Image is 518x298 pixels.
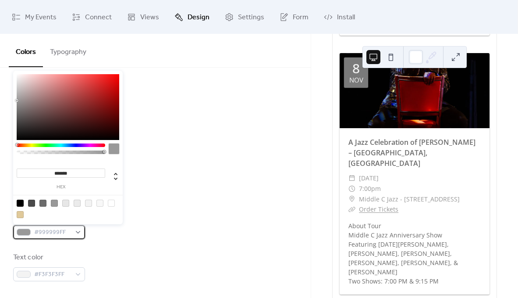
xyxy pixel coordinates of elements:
[337,11,355,24] span: Install
[348,137,475,168] a: A Jazz Celebration of [PERSON_NAME] – [GEOGRAPHIC_DATA], [GEOGRAPHIC_DATA]
[359,205,398,213] a: Order Tickets
[43,34,93,66] button: Typography
[340,221,490,286] div: About Tour Middle C Jazz Anniversary Show Featuring [DATE][PERSON_NAME], [PERSON_NAME], [PERSON_N...
[85,11,112,24] span: Connect
[348,173,355,183] div: ​
[65,4,118,30] a: Connect
[108,200,115,207] div: rgb(255, 255, 255)
[28,200,35,207] div: rgb(74, 74, 74)
[218,4,271,30] a: Settings
[352,62,360,75] div: 8
[168,4,216,30] a: Design
[140,11,159,24] span: Views
[348,183,355,194] div: ​
[348,204,355,215] div: ​
[25,11,57,24] span: My Events
[96,200,103,207] div: rgb(248, 248, 248)
[349,77,363,83] div: Nov
[34,227,71,238] span: #999999FF
[39,200,46,207] div: rgb(108, 108, 108)
[13,252,83,263] div: Text color
[238,11,264,24] span: Settings
[5,4,63,30] a: My Events
[348,194,355,205] div: ​
[74,200,81,207] div: rgb(235, 235, 235)
[51,200,58,207] div: rgb(153, 153, 153)
[359,194,460,205] span: Middle C Jazz - [STREET_ADDRESS]
[359,173,379,183] span: [DATE]
[17,200,24,207] div: rgb(0, 0, 0)
[62,200,69,207] div: rgb(231, 231, 231)
[121,4,166,30] a: Views
[359,183,381,194] span: 7:00pm
[9,34,43,67] button: Colors
[188,11,209,24] span: Design
[85,200,92,207] div: rgb(243, 243, 243)
[17,211,24,218] div: rgb(224, 201, 154)
[273,4,315,30] a: Form
[17,185,105,190] label: hex
[317,4,362,30] a: Install
[293,11,309,24] span: Form
[34,269,71,280] span: #F3F3F3FF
